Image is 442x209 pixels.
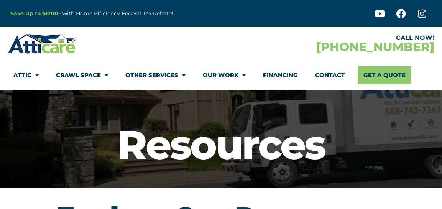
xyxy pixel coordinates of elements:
a: Get A Quote [358,66,411,84]
a: Financing [263,66,298,84]
a: Contact [315,66,345,84]
div: CALL NOW! [221,35,435,41]
h1: Resources [4,125,438,165]
a: Crawl Space [56,66,108,84]
a: Other Services [125,66,186,84]
a: Save Up to $1200 [10,10,58,17]
p: – with Home Efficiency Federal Tax Rebate! [10,9,259,18]
a: Attic [13,66,39,84]
nav: Menu [13,66,429,84]
a: Our Work [203,66,246,84]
